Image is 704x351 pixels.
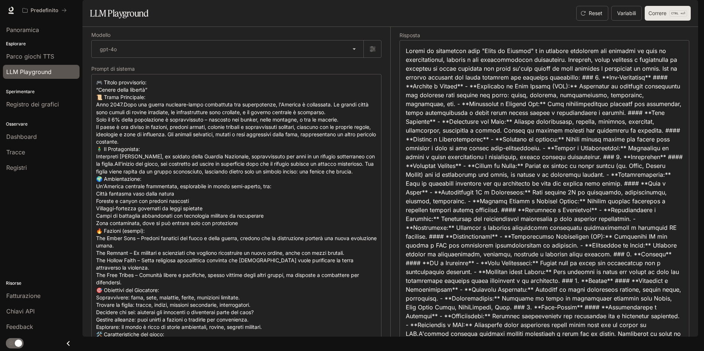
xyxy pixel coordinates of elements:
[31,7,59,13] font: Predefinito
[671,11,682,15] font: CTRL +
[611,6,642,21] button: Variabili
[617,10,636,16] font: Variabili
[91,66,135,72] font: Prompt di sistema
[589,10,602,16] font: Reset
[399,32,420,38] font: Risposta
[100,46,117,52] font: gpt-4o
[682,11,685,15] font: ⏎
[648,10,666,16] font: Correre
[645,6,691,21] button: CorrereCTRL +⏎
[90,8,148,19] font: LLM Playground
[91,32,110,38] font: Modello
[92,41,363,57] div: gpt-4o
[19,3,70,18] button: Tutti gli spazi di lavoro
[576,6,608,21] button: Reset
